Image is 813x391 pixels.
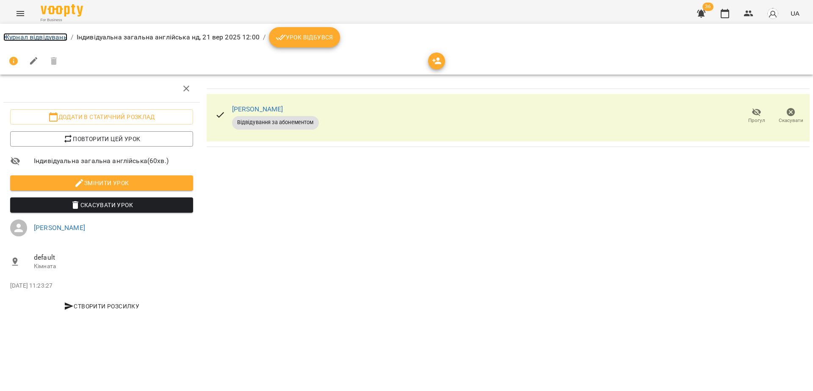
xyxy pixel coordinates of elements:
[232,105,283,113] a: [PERSON_NAME]
[276,32,333,42] span: Урок відбувся
[702,3,713,11] span: 36
[34,252,193,263] span: default
[10,197,193,213] button: Скасувати Урок
[34,156,193,166] span: Індивідуальна загальна англійська ( 60 хв. )
[17,178,186,188] span: Змінити урок
[779,117,803,124] span: Скасувати
[774,104,808,128] button: Скасувати
[767,8,779,19] img: avatar_s.png
[787,6,803,21] button: UA
[263,32,265,42] li: /
[17,200,186,210] span: Скасувати Урок
[10,175,193,191] button: Змінити урок
[34,262,193,271] p: Кімната
[71,32,73,42] li: /
[77,32,260,42] p: Індивідуальна загальна англійська нд, 21 вер 2025 12:00
[41,4,83,17] img: Voopty Logo
[41,17,83,23] span: For Business
[17,112,186,122] span: Додати в статичний розклад
[739,104,774,128] button: Прогул
[10,299,193,314] button: Створити розсилку
[748,117,765,124] span: Прогул
[10,131,193,147] button: Повторити цей урок
[3,27,810,47] nav: breadcrumb
[3,33,67,41] a: Журнал відвідувань
[10,282,193,290] p: [DATE] 11:23:27
[232,119,319,126] span: Відвідування за абонементом
[791,9,799,18] span: UA
[10,3,30,24] button: Menu
[14,301,190,311] span: Створити розсилку
[10,109,193,125] button: Додати в статичний розклад
[269,27,340,47] button: Урок відбувся
[34,224,85,232] a: [PERSON_NAME]
[17,134,186,144] span: Повторити цей урок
